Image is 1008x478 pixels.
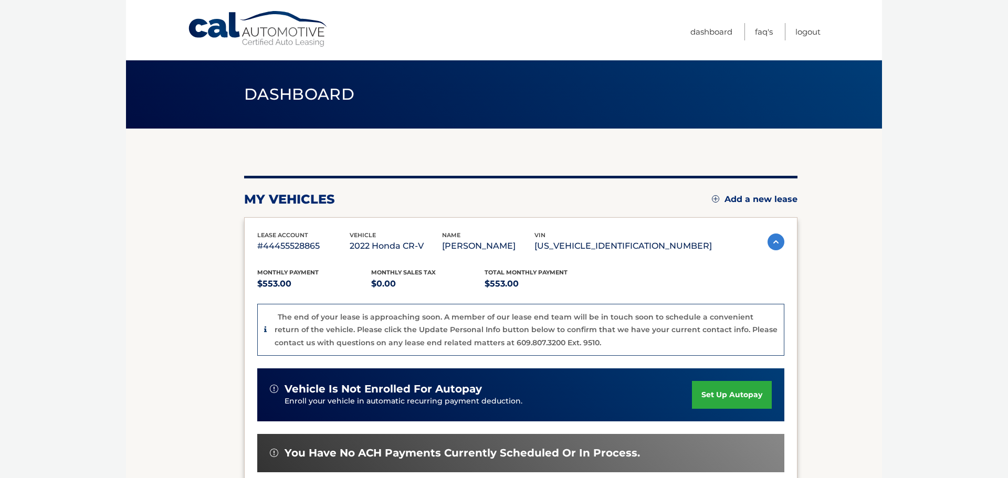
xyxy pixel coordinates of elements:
[485,269,568,276] span: Total Monthly Payment
[270,385,278,393] img: alert-white.svg
[795,23,821,40] a: Logout
[534,231,545,239] span: vin
[257,277,371,291] p: $553.00
[187,10,329,48] a: Cal Automotive
[275,312,778,347] p: The end of your lease is approaching soon. A member of our lease end team will be in touch soon t...
[257,231,308,239] span: lease account
[270,449,278,457] img: alert-white.svg
[755,23,773,40] a: FAQ's
[285,447,640,460] span: You have no ACH payments currently scheduled or in process.
[244,192,335,207] h2: my vehicles
[371,269,436,276] span: Monthly sales Tax
[712,195,719,203] img: add.svg
[442,231,460,239] span: name
[692,381,772,409] a: set up autopay
[690,23,732,40] a: Dashboard
[257,269,319,276] span: Monthly Payment
[257,239,350,253] p: #44455528865
[285,383,482,396] span: vehicle is not enrolled for autopay
[534,239,712,253] p: [US_VEHICLE_IDENTIFICATION_NUMBER]
[485,277,598,291] p: $553.00
[244,84,354,104] span: Dashboard
[350,239,442,253] p: 2022 Honda CR-V
[350,231,376,239] span: vehicle
[442,239,534,253] p: [PERSON_NAME]
[768,233,784,250] img: accordion-active.svg
[285,396,692,407] p: Enroll your vehicle in automatic recurring payment deduction.
[712,194,797,205] a: Add a new lease
[371,277,485,291] p: $0.00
